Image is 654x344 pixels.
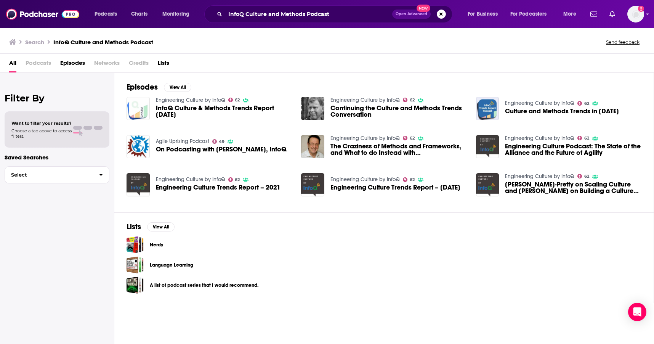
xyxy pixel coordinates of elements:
[235,98,240,102] span: 62
[131,9,147,19] span: Charts
[392,10,431,19] button: Open AdvancedNew
[584,102,589,105] span: 62
[150,281,258,289] a: A list of podcast series that I would recommend.
[129,57,149,72] span: Credits
[127,173,150,196] img: Engineering Culture Trends Report – 2021
[604,39,642,45] button: Send feedback
[212,139,225,144] a: 49
[156,105,292,118] span: InfoQ Culture & Methods Trends Report [DATE]
[476,173,499,196] img: Em Campbell-Pretty on Scaling Culture and Greg Koeberger on Building a Culture you want to Work in
[577,136,589,140] a: 62
[505,135,574,141] a: Engineering Culture by InfoQ
[150,241,163,249] a: Nerdy
[476,135,499,158] img: Engineering Culture Podcast: The State of the Alliance and the Future of Agility
[156,105,292,118] a: InfoQ Culture & Methods Trends Report March 2022
[156,97,225,103] a: Engineering Culture by InfoQ
[510,9,547,19] span: For Podcasters
[410,137,415,140] span: 62
[156,176,225,183] a: Engineering Culture by InfoQ
[127,256,144,273] a: Language Learning
[127,82,191,92] a: EpisodesView All
[156,146,287,153] span: On Podcasting with [PERSON_NAME], InfoQ
[301,97,324,120] a: Continuing the Culture and Methods Trends Conversation
[5,154,109,161] p: Saved Searches
[584,137,589,140] span: 62
[410,178,415,182] span: 62
[53,39,153,46] h3: InfoQ Culture and Methods Podcast
[9,57,16,72] a: All
[505,8,558,20] button: open menu
[330,105,467,118] a: Continuing the Culture and Methods Trends Conversation
[330,143,467,156] a: The Craziness of Methods and Frameworks, and What to do Instead with Ivar Jacobson
[6,7,79,21] img: Podchaser - Follow, Share and Rate Podcasts
[11,121,72,126] span: Want to filter your results?
[156,184,281,191] span: Engineering Culture Trends Report – 2021
[127,222,141,231] h2: Lists
[505,181,641,194] span: [PERSON_NAME]-Pretty on Scaling Culture and [PERSON_NAME] on Building a Culture you want to Work in
[403,136,415,140] a: 62
[228,98,240,102] a: 62
[212,5,460,23] div: Search podcasts, credits, & more...
[158,57,169,72] a: Lists
[468,9,498,19] span: For Business
[330,176,400,183] a: Engineering Culture by InfoQ
[505,100,574,106] a: Engineering Culture by InfoQ
[162,9,189,19] span: Monitoring
[127,135,150,158] img: On Podcasting with Shane Hastie, InfoQ
[95,9,117,19] span: Podcasts
[5,166,109,183] button: Select
[5,93,109,104] h2: Filter By
[330,97,400,103] a: Engineering Culture by InfoQ
[403,177,415,182] a: 62
[584,175,589,178] span: 62
[127,236,144,253] a: Nerdy
[410,98,415,102] span: 62
[505,173,574,180] a: Engineering Culture by InfoQ
[26,57,51,72] span: Podcasts
[225,8,392,20] input: Search podcasts, credits, & more...
[157,8,199,20] button: open menu
[127,97,150,120] img: InfoQ Culture & Methods Trends Report March 2022
[505,143,641,156] a: Engineering Culture Podcast: The State of the Alliance and the Future of Agility
[94,57,120,72] span: Networks
[301,135,324,158] img: The Craziness of Methods and Frameworks, and What to do Instead with Ivar Jacobson
[235,178,240,182] span: 62
[558,8,586,20] button: open menu
[127,276,144,294] a: A list of podcast series that I would recommend.
[147,222,175,231] button: View All
[228,177,240,182] a: 62
[330,184,460,191] span: Engineering Culture Trends Report – [DATE]
[150,261,193,269] a: Language Learning
[89,8,127,20] button: open menu
[587,8,600,21] a: Show notifications dropdown
[60,57,85,72] a: Episodes
[628,303,646,321] div: Open Intercom Messenger
[127,222,175,231] a: ListsView All
[127,82,158,92] h2: Episodes
[330,184,460,191] a: Engineering Culture Trends Report – March 2021
[638,6,644,12] svg: Add a profile image
[627,6,644,23] button: Show profile menu
[301,173,324,196] a: Engineering Culture Trends Report – March 2021
[476,97,499,120] img: Culture and Methods Trends in 2024
[563,9,576,19] span: More
[156,146,287,153] a: On Podcasting with Shane Hastie, InfoQ
[505,181,641,194] a: Em Campbell-Pretty on Scaling Culture and Greg Koeberger on Building a Culture you want to Work in
[11,128,72,139] span: Choose a tab above to access filters.
[156,138,209,145] a: Agile Uprising Podcast
[25,39,44,46] h3: Search
[627,6,644,23] img: User Profile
